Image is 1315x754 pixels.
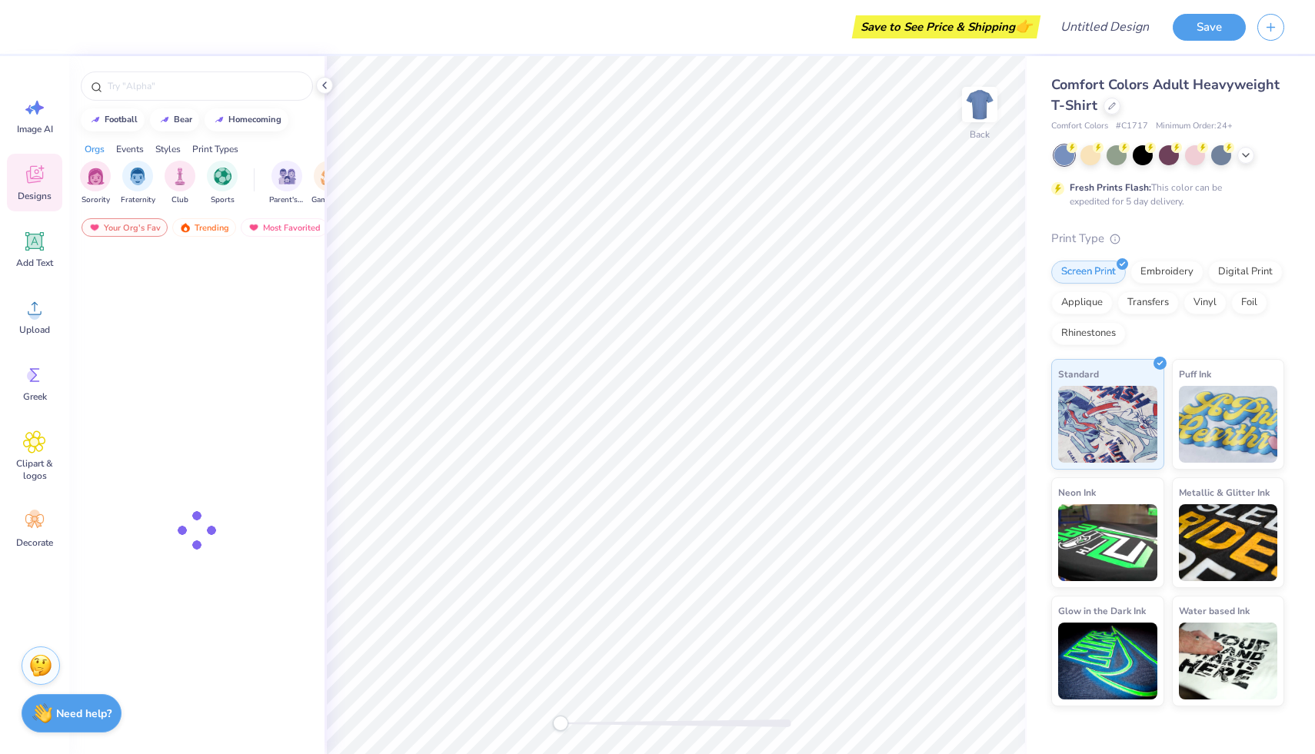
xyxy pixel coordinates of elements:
[85,142,105,156] div: Orgs
[211,194,235,206] span: Sports
[1051,75,1280,115] span: Comfort Colors Adult Heavyweight T-Shirt
[1156,120,1233,133] span: Minimum Order: 24 +
[171,168,188,185] img: Club Image
[1058,603,1146,619] span: Glow in the Dark Ink
[89,115,102,125] img: trend_line.gif
[16,257,53,269] span: Add Text
[80,161,111,206] button: filter button
[82,194,110,206] span: Sorority
[1051,322,1126,345] div: Rhinestones
[19,324,50,336] span: Upload
[1179,504,1278,581] img: Metallic & Glitter Ink
[18,190,52,202] span: Designs
[1179,484,1270,500] span: Metallic & Glitter Ink
[214,168,231,185] img: Sports Image
[1117,291,1179,314] div: Transfers
[121,161,155,206] div: filter for Fraternity
[856,15,1037,38] div: Save to See Price & Shipping
[970,128,990,141] div: Back
[1051,230,1284,247] div: Print Type
[158,115,171,125] img: trend_line.gif
[116,142,144,156] div: Events
[16,536,53,549] span: Decorate
[1179,603,1250,619] span: Water based Ink
[1051,291,1113,314] div: Applique
[1048,12,1161,42] input: Untitled Design
[80,161,111,206] div: filter for Sorority
[269,161,305,206] div: filter for Parent's Weekend
[88,222,101,233] img: most_fav.gif
[172,218,236,237] div: Trending
[17,123,53,135] span: Image AI
[207,161,238,206] button: filter button
[165,161,195,206] div: filter for Club
[1231,291,1267,314] div: Foil
[82,218,168,237] div: Your Org's Fav
[171,194,188,206] span: Club
[1116,120,1148,133] span: # C1717
[553,716,568,731] div: Accessibility label
[9,457,60,482] span: Clipart & logos
[213,115,225,125] img: trend_line.gif
[165,161,195,206] button: filter button
[1070,181,1151,194] strong: Fresh Prints Flash:
[106,78,303,94] input: Try "Alpha"
[174,115,192,124] div: bear
[105,115,138,124] div: football
[1179,623,1278,699] img: Water based Ink
[311,161,347,206] button: filter button
[1058,484,1096,500] span: Neon Ink
[1058,504,1157,581] img: Neon Ink
[121,161,155,206] button: filter button
[964,89,995,120] img: Back
[1179,366,1211,382] span: Puff Ink
[81,108,145,131] button: football
[1058,623,1157,699] img: Glow in the Dark Ink
[150,108,199,131] button: bear
[155,142,181,156] div: Styles
[87,168,105,185] img: Sorority Image
[23,390,47,403] span: Greek
[241,218,328,237] div: Most Favorited
[1173,14,1246,41] button: Save
[1130,261,1203,284] div: Embroidery
[179,222,191,233] img: trending.gif
[1051,261,1126,284] div: Screen Print
[121,194,155,206] span: Fraternity
[269,161,305,206] button: filter button
[311,194,347,206] span: Game Day
[1058,366,1099,382] span: Standard
[1015,17,1032,35] span: 👉
[228,115,281,124] div: homecoming
[205,108,288,131] button: homecoming
[311,161,347,206] div: filter for Game Day
[1070,181,1259,208] div: This color can be expedited for 5 day delivery.
[56,706,112,721] strong: Need help?
[1179,386,1278,463] img: Puff Ink
[321,168,338,185] img: Game Day Image
[1058,386,1157,463] img: Standard
[1051,120,1108,133] span: Comfort Colors
[192,142,238,156] div: Print Types
[278,168,296,185] img: Parent's Weekend Image
[269,194,305,206] span: Parent's Weekend
[1183,291,1227,314] div: Vinyl
[248,222,260,233] img: most_fav.gif
[1208,261,1283,284] div: Digital Print
[129,168,146,185] img: Fraternity Image
[207,161,238,206] div: filter for Sports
